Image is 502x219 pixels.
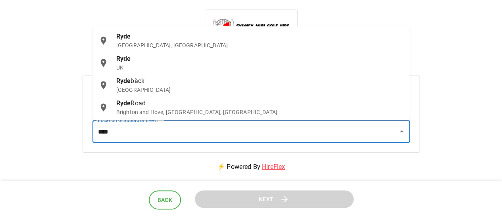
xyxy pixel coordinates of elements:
span: Ryde [116,33,131,40]
span: Ryde [116,77,131,85]
a: HireFlex [262,163,285,171]
p: Brighton and Hove, [GEOGRAPHIC_DATA], [GEOGRAPHIC_DATA] [116,108,404,116]
img: Sydney Mini Golf Hire logo [212,16,291,35]
span: Road [131,99,146,107]
span: bäck [131,77,144,85]
span: Ryde [116,99,131,107]
span: Ryde [116,55,131,62]
label: Location or Suburb of Event [98,117,161,124]
button: Close [396,126,407,137]
p: [GEOGRAPHIC_DATA] [116,86,404,94]
p: [GEOGRAPHIC_DATA], [GEOGRAPHIC_DATA] [116,41,404,49]
p: ⚡ Powered By [208,153,294,181]
p: UK [116,64,404,72]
